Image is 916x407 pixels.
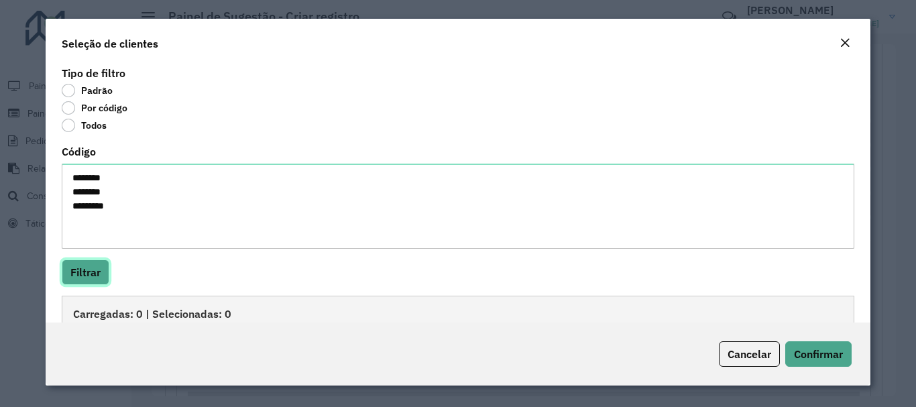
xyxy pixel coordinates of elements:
label: Por código [62,101,127,115]
span: Cancelar [728,347,771,361]
button: Filtrar [62,259,109,285]
label: Padrão [62,84,113,97]
label: Código [62,143,96,160]
em: Fechar [840,38,850,48]
h4: Seleção de clientes [62,36,158,52]
button: Confirmar [785,341,852,367]
span: Confirmar [794,347,843,361]
button: Cancelar [719,341,780,367]
div: Carregadas: 0 | Selecionadas: 0 [62,296,854,331]
button: Close [836,35,854,52]
label: Tipo de filtro [62,65,125,81]
label: Todos [62,119,107,132]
